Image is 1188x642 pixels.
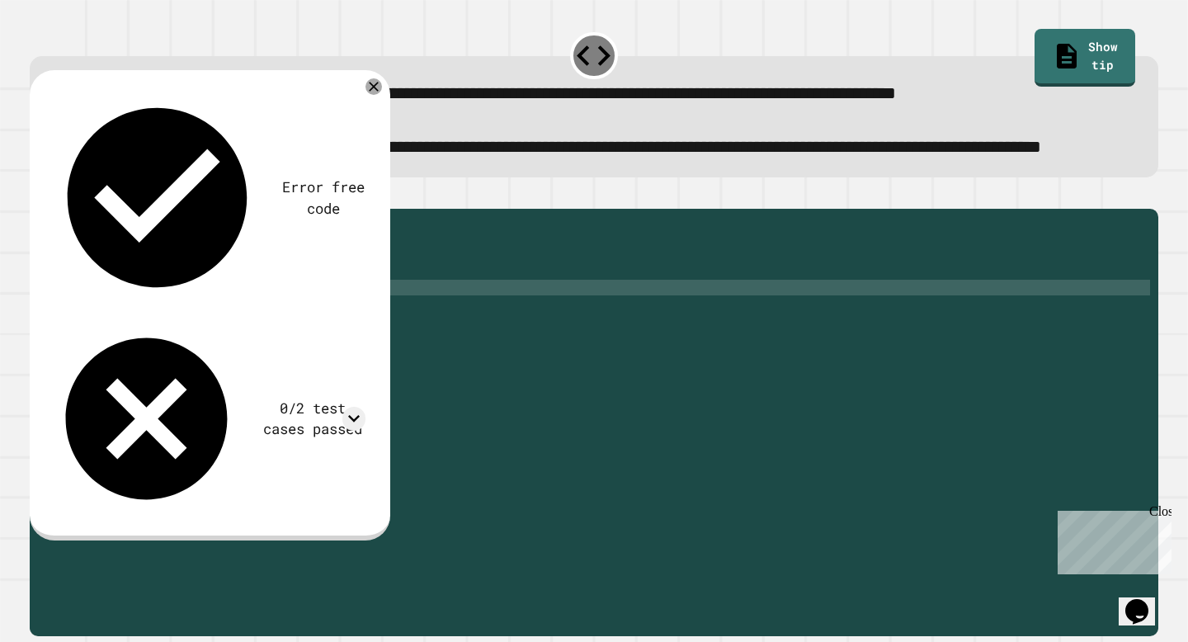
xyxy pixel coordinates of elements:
[1119,576,1171,625] iframe: chat widget
[281,177,365,220] div: Error free code
[7,7,114,105] div: Chat with us now!Close
[1051,504,1171,574] iframe: chat widget
[260,398,366,441] div: 0/2 test cases passed
[1035,29,1135,87] a: Show tip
